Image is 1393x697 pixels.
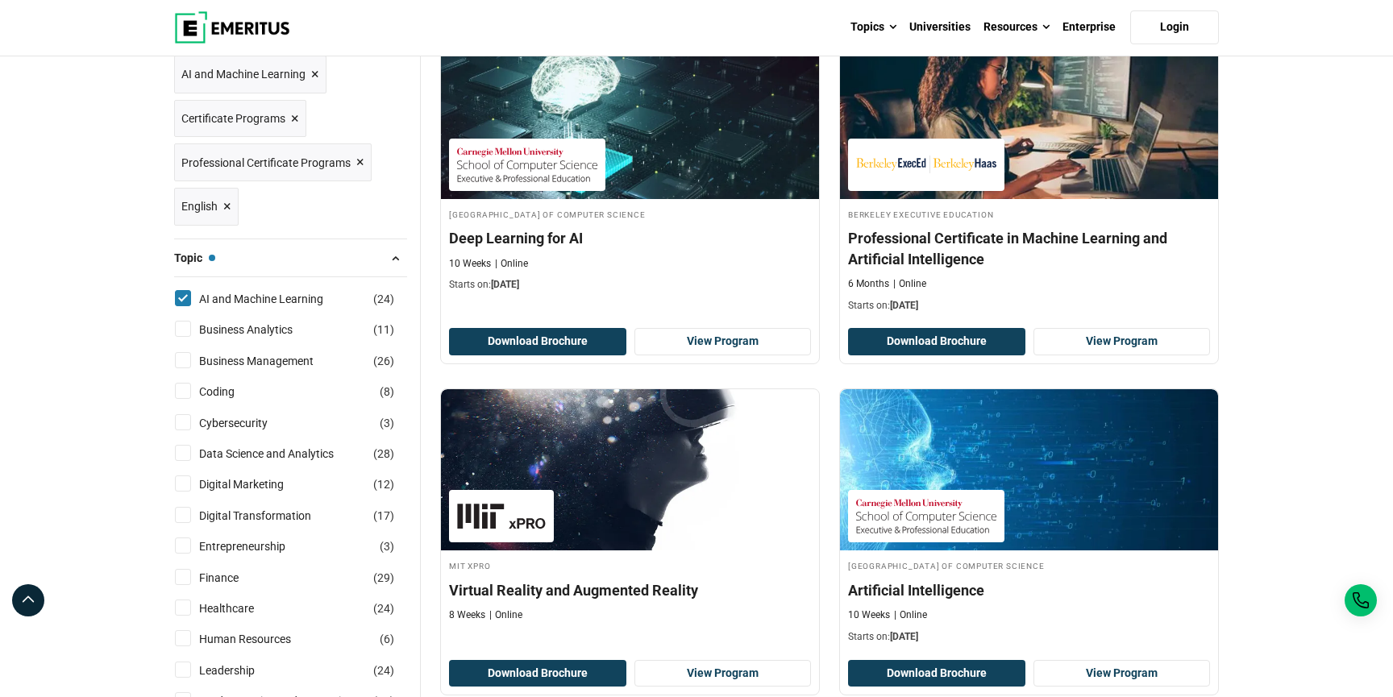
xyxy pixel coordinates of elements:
[174,56,326,93] a: AI and Machine Learning ×
[174,188,239,226] a: English ×
[199,507,343,525] a: Digital Transformation
[373,352,394,370] span: ( )
[199,290,356,308] a: AI and Machine Learning
[441,38,819,199] img: Deep Learning for AI | Online AI and Machine Learning Course
[856,147,996,183] img: Berkeley Executive Education
[495,257,528,271] p: Online
[491,279,519,290] span: [DATE]
[840,389,1218,550] img: Artificial Intelligence | Online AI and Machine Learning Course
[199,569,271,587] a: Finance
[311,63,319,86] span: ×
[848,277,889,291] p: 6 Months
[199,383,267,400] a: Coding
[634,660,812,687] a: View Program
[890,631,918,642] span: [DATE]
[373,507,394,525] span: ( )
[441,38,819,301] a: AI and Machine Learning Course by Carnegie Mellon University School of Computer Science - Decembe...
[449,328,626,355] button: Download Brochure
[356,151,364,174] span: ×
[377,571,390,584] span: 29
[848,608,890,622] p: 10 Weeks
[449,608,485,622] p: 8 Weeks
[377,447,390,460] span: 28
[181,110,285,127] span: Certificate Programs
[223,195,231,218] span: ×
[291,107,299,131] span: ×
[848,207,1210,221] h4: Berkeley Executive Education
[1033,328,1211,355] a: View Program
[373,662,394,679] span: ( )
[199,662,287,679] a: Leadership
[181,154,351,172] span: Professional Certificate Programs
[449,207,811,221] h4: [GEOGRAPHIC_DATA] of Computer Science
[373,445,394,463] span: ( )
[848,228,1210,268] h4: Professional Certificate in Machine Learning and Artificial Intelligence
[449,257,491,271] p: 10 Weeks
[384,417,390,429] span: 3
[377,355,390,367] span: 26
[199,321,325,338] a: Business Analytics
[377,292,390,305] span: 24
[449,228,811,248] h4: Deep Learning for AI
[848,580,1210,600] h4: Artificial Intelligence
[449,558,811,572] h4: MIT xPRO
[174,249,215,267] span: Topic
[840,38,1218,199] img: Professional Certificate in Machine Learning and Artificial Intelligence | Online AI and Machine ...
[199,537,318,555] a: Entrepreneurship
[1033,660,1211,687] a: View Program
[373,569,394,587] span: ( )
[848,299,1210,313] p: Starts on:
[848,328,1025,355] button: Download Brochure
[893,277,926,291] p: Online
[384,385,390,398] span: 8
[441,389,819,630] a: AI and Machine Learning Course by MIT xPRO - MIT xPRO MIT xPRO Virtual Reality and Augmented Real...
[380,630,394,648] span: ( )
[181,65,306,83] span: AI and Machine Learning
[441,389,819,550] img: Virtual Reality and Augmented Reality | Online AI and Machine Learning Course
[457,498,546,534] img: MIT xPRO
[199,600,286,617] a: Healthcare
[373,600,394,617] span: ( )
[449,278,811,292] p: Starts on:
[199,352,346,370] a: Business Management
[174,246,407,270] button: Topic
[174,143,372,181] a: Professional Certificate Programs ×
[373,290,394,308] span: ( )
[377,323,390,336] span: 11
[377,509,390,522] span: 17
[384,633,390,645] span: 6
[373,475,394,493] span: ( )
[840,38,1218,321] a: AI and Machine Learning Course by Berkeley Executive Education - November 6, 2025 Berkeley Execut...
[489,608,522,622] p: Online
[373,321,394,338] span: ( )
[848,660,1025,687] button: Download Brochure
[384,540,390,553] span: 3
[457,147,597,183] img: Carnegie Mellon University School of Computer Science
[890,300,918,311] span: [DATE]
[377,664,390,677] span: 24
[181,197,218,215] span: English
[174,100,306,138] a: Certificate Programs ×
[199,445,366,463] a: Data Science and Analytics
[380,414,394,432] span: ( )
[199,630,323,648] a: Human Resources
[634,328,812,355] a: View Program
[199,475,316,493] a: Digital Marketing
[449,660,626,687] button: Download Brochure
[380,383,394,400] span: ( )
[377,478,390,491] span: 12
[856,498,996,534] img: Carnegie Mellon University School of Computer Science
[380,537,394,555] span: ( )
[848,630,1210,644] p: Starts on:
[894,608,927,622] p: Online
[377,602,390,615] span: 24
[848,558,1210,572] h4: [GEOGRAPHIC_DATA] of Computer Science
[449,580,811,600] h4: Virtual Reality and Augmented Reality
[840,389,1218,652] a: AI and Machine Learning Course by Carnegie Mellon University School of Computer Science - March 1...
[199,414,300,432] a: Cybersecurity
[1130,10,1219,44] a: Login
